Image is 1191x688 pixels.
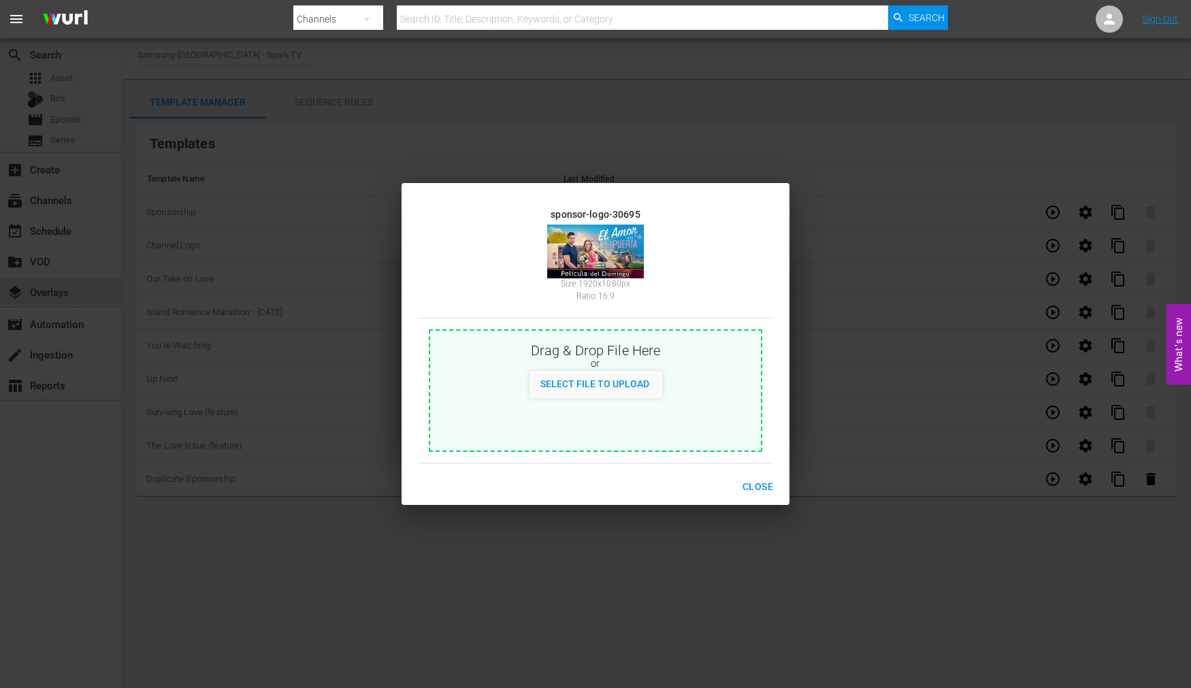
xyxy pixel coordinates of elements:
[8,11,25,27] span: menu
[1166,304,1191,384] button: Open Feedback Widget
[430,357,761,371] div: or
[33,3,98,35] img: ans4CAIJ8jUAAAAAAAAAAAAAAAAAAAAAAAAgQb4GAAAAAAAAAAAAAAAAAAAAAAAAJMjXAAAAAAAAAAAAAAAAAAAAAAAAgAT5G...
[529,378,660,389] span: Select File to Upload
[529,371,660,395] button: Select File to Upload
[547,225,644,279] img: 987-sponsor-logo-30695_v1.jpg
[429,278,762,307] div: Size: 1920 x 1080 px Ratio: 16:9
[909,5,945,30] span: Search
[743,478,773,495] span: Close
[732,474,784,499] button: Close
[430,341,761,357] div: Drag & Drop File Here
[429,208,762,217] div: sponsor-logo-30695
[1143,14,1178,24] a: Sign Out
